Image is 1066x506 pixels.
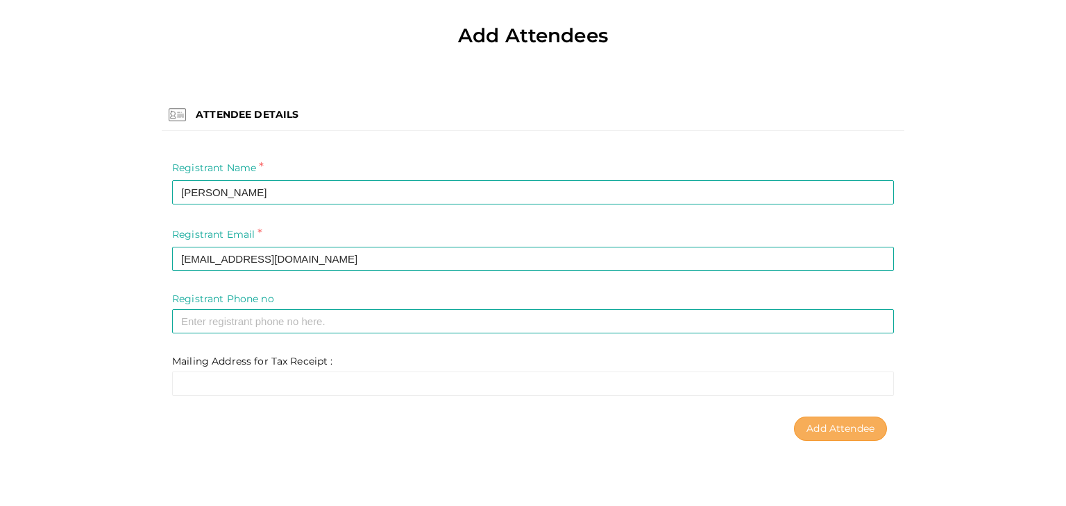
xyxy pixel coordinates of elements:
span: Registrant Email [172,228,255,241]
input: Enter registrant email here. [172,247,894,271]
span: Registrant Name [172,162,256,174]
input: Please enter your mobile number [172,309,894,333]
button: Add Attendee [794,417,887,441]
label: ATTENDEE DETAILS [196,107,298,121]
span: Add Attendee [806,422,874,435]
input: Enter registrant name here. [172,180,894,204]
img: id-card.png [169,106,186,123]
span: Registrant Phone no [172,293,274,305]
label: Mailing Address for Tax Receipt : [172,354,333,368]
label: Add Attendees [458,20,608,51]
